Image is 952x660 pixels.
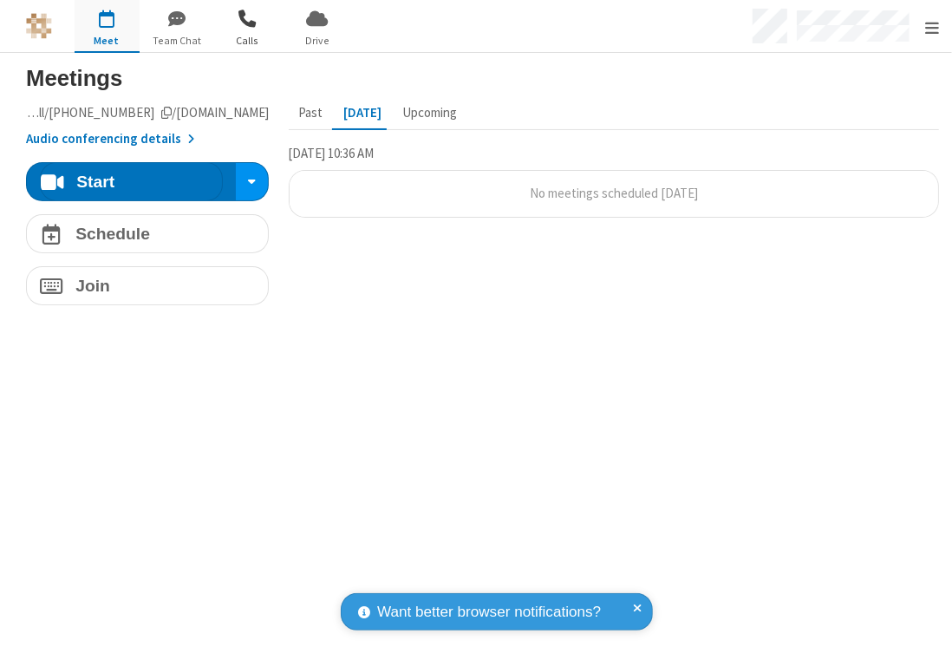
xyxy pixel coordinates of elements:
span: Meet [75,33,140,49]
button: Schedule [26,214,269,253]
h4: Schedule [75,225,150,242]
div: Start conference options [242,168,262,196]
img: iotum.​ucaas.​tech [26,13,52,39]
h4: Join [75,278,110,294]
span: Drive [285,33,350,49]
iframe: Chat [909,615,939,648]
span: No meetings scheduled [DATE] [530,185,698,201]
h4: Start [76,173,114,190]
button: Upcoming [393,97,468,130]
button: [DATE] [334,97,393,130]
h3: Meetings [26,66,939,90]
section: Account details [26,103,269,149]
button: Past [289,97,334,130]
button: Start [40,162,223,201]
span: Team Chat [145,33,210,49]
button: Join [26,266,269,305]
button: Copy my meeting room linkCopy my meeting room link [26,103,269,123]
span: Calls [215,33,280,49]
section: Today's Meetings [289,143,940,231]
button: Audio conferencing details [26,129,195,149]
span: Want better browser notifications? [377,601,601,624]
span: [DATE] 10:36 AM [289,145,375,161]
